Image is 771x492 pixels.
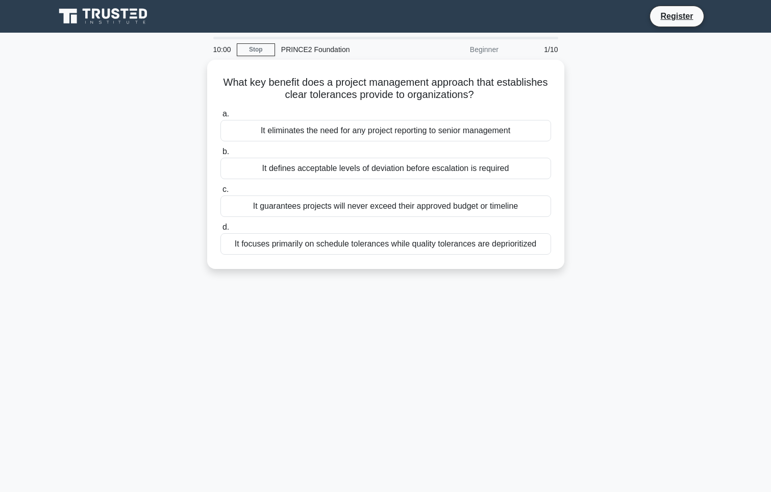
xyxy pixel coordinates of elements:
span: b. [222,147,229,156]
div: 1/10 [505,39,564,60]
h5: What key benefit does a project management approach that establishes clear tolerances provide to ... [219,76,552,102]
div: Beginner [415,39,505,60]
div: PRINCE2 Foundation [275,39,415,60]
a: Register [654,10,699,22]
div: It focuses primarily on schedule tolerances while quality tolerances are deprioritized [220,233,551,255]
div: It eliminates the need for any project reporting to senior management [220,120,551,141]
span: d. [222,223,229,231]
span: c. [222,185,229,193]
span: a. [222,109,229,118]
a: Stop [237,43,275,56]
div: It defines acceptable levels of deviation before escalation is required [220,158,551,179]
div: 10:00 [207,39,237,60]
div: It guarantees projects will never exceed their approved budget or timeline [220,195,551,217]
